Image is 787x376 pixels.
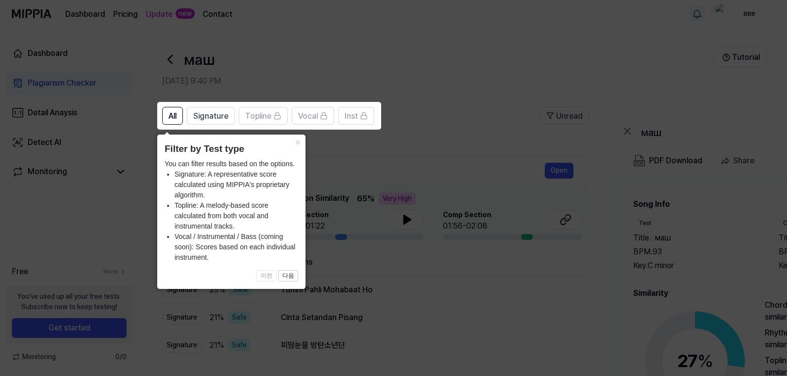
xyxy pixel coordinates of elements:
li: Signature: A representative score calculated using MIPPIA's proprietary algorithm. [175,169,298,200]
span: Signature [193,110,228,122]
span: Vocal [298,110,318,122]
li: Vocal / Instrumental / Bass (coming soon): Scores based on each individual instrument. [175,232,298,263]
button: Topline [239,107,288,125]
span: All [169,110,176,122]
button: Signature [187,107,235,125]
button: All [162,107,183,125]
header: Filter by Test type [165,142,298,156]
button: 다음 [278,270,298,282]
span: Topline [245,110,271,122]
button: Vocal [292,107,334,125]
button: Close [290,135,306,148]
span: Inst [345,110,358,122]
button: Inst [338,107,374,125]
li: Topline: A melody-based score calculated from both vocal and instrumental tracks. [175,200,298,232]
div: You can filter results based on the options. [165,159,298,263]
